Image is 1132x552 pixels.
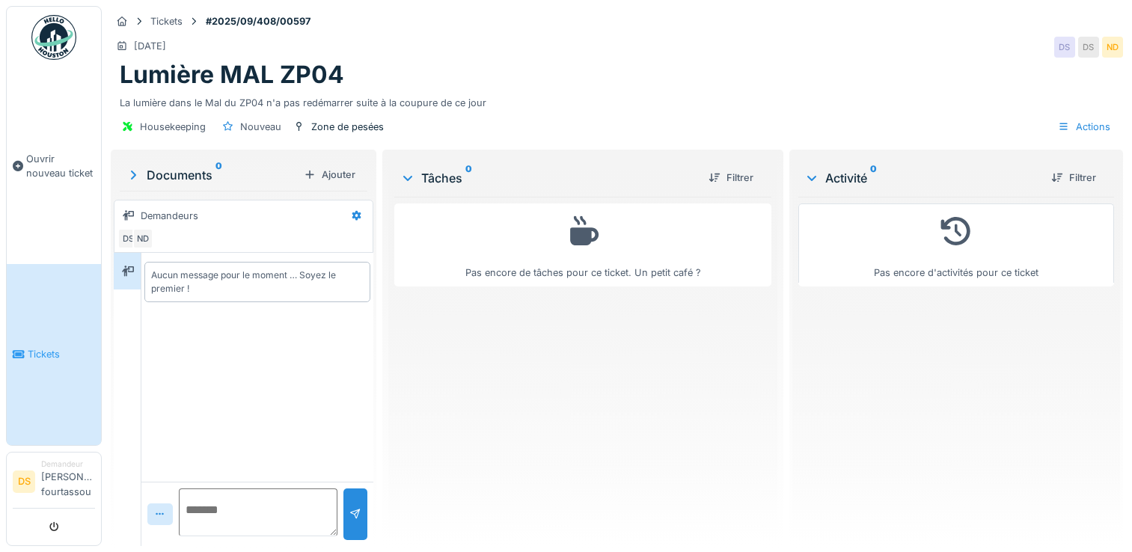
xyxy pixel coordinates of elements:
[13,459,95,509] a: DS Demandeur[PERSON_NAME] fourtassou
[26,152,95,180] span: Ouvrir nouveau ticket
[141,209,198,223] div: Demandeurs
[400,169,697,187] div: Tâches
[1078,37,1099,58] div: DS
[140,120,206,134] div: Housekeeping
[870,169,877,187] sup: 0
[1045,168,1102,188] div: Filtrer
[298,165,361,185] div: Ajouter
[134,39,166,53] div: [DATE]
[7,264,101,445] a: Tickets
[240,120,281,134] div: Nouveau
[126,166,298,184] div: Documents
[41,459,95,470] div: Demandeur
[151,269,364,295] div: Aucun message pour le moment … Soyez le premier !
[804,169,1039,187] div: Activité
[150,14,183,28] div: Tickets
[404,210,762,280] div: Pas encore de tâches pour ce ticket. Un petit café ?
[13,470,35,493] li: DS
[31,15,76,60] img: Badge_color-CXgf-gQk.svg
[311,120,384,134] div: Zone de pesées
[200,14,316,28] strong: #2025/09/408/00597
[41,459,95,505] li: [PERSON_NAME] fourtassou
[215,166,222,184] sup: 0
[703,168,759,188] div: Filtrer
[7,68,101,264] a: Ouvrir nouveau ticket
[132,228,153,249] div: ND
[120,61,344,89] h1: Lumière MAL ZP04
[120,90,1114,110] div: La lumière dans le Mal du ZP04 n'a pas redémarrer suite à la coupure de ce jour
[465,169,472,187] sup: 0
[28,347,95,361] span: Tickets
[808,210,1104,280] div: Pas encore d'activités pour ce ticket
[1051,116,1117,138] div: Actions
[117,228,138,249] div: DS
[1054,37,1075,58] div: DS
[1102,37,1123,58] div: ND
